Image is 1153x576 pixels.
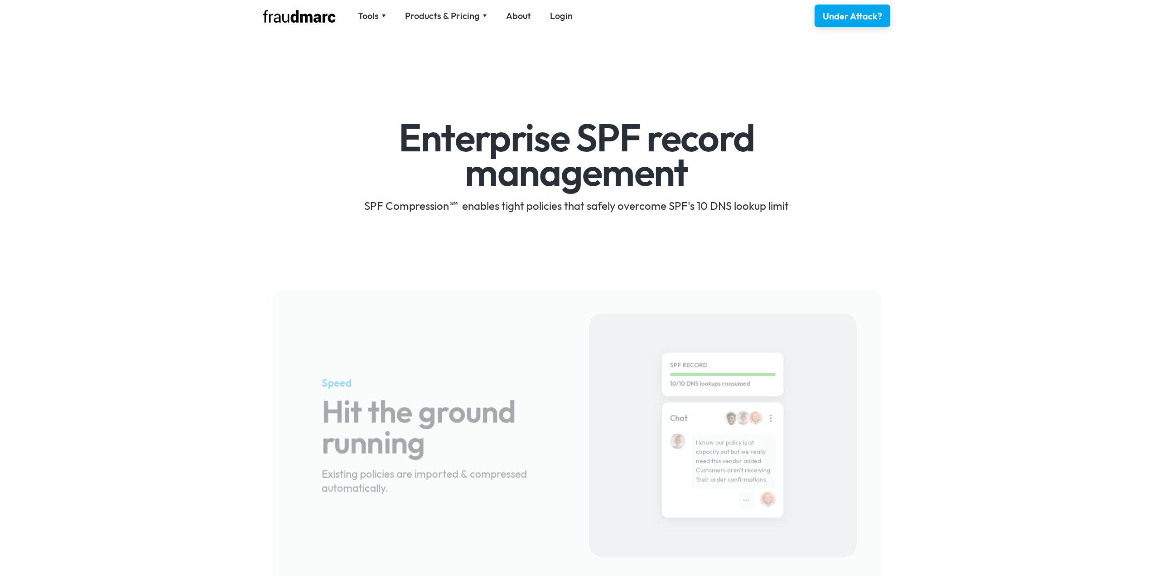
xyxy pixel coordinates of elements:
[506,10,531,22] a: About
[743,496,749,505] div: •••
[314,198,839,213] div: SPF Compression℠ enables tight policies that safely overcome SPF's 10 DNS lookup limit
[815,5,890,27] a: Under Attack?
[696,438,771,484] div: I know our policy is at capacity out but we really need this vendor added. Customers aren't recei...
[358,10,379,22] div: Tools
[670,412,687,424] div: Chat
[314,121,839,189] h1: Enterprise SPF record management
[550,10,573,22] a: Login
[405,10,487,22] div: Products & Pricing
[670,361,775,370] div: SPF Record
[321,396,540,458] h3: Hit the ground running
[823,10,882,23] div: Under Attack?
[670,380,750,387] strong: 10/10 DNS lookups consumed
[321,467,540,495] div: Existing policies are imported & compressed automatically.
[405,10,480,22] div: Products & Pricing
[358,10,386,22] div: Tools
[321,376,540,390] h5: Speed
